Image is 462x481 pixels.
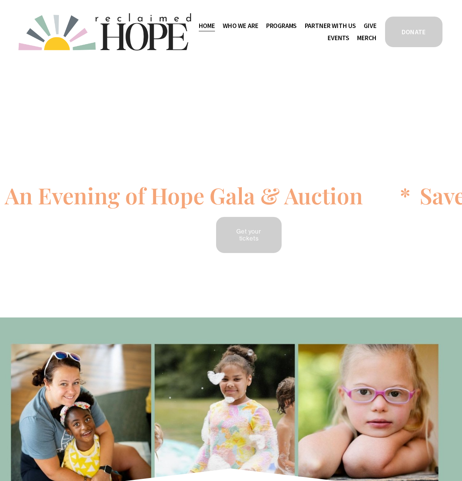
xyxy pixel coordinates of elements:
span: Who We Are [223,21,258,31]
a: Events [328,32,349,44]
a: folder dropdown [305,20,356,32]
img: Reclaimed Hope Initiative [18,13,191,50]
a: Merch [357,32,376,44]
a: folder dropdown [223,20,258,32]
span: Partner With Us [305,21,356,31]
a: Home [199,20,215,32]
a: Give [364,20,376,32]
a: Get your tickets [215,216,282,254]
span: Programs [266,21,297,31]
a: folder dropdown [266,20,297,32]
a: DONATE [384,15,444,48]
